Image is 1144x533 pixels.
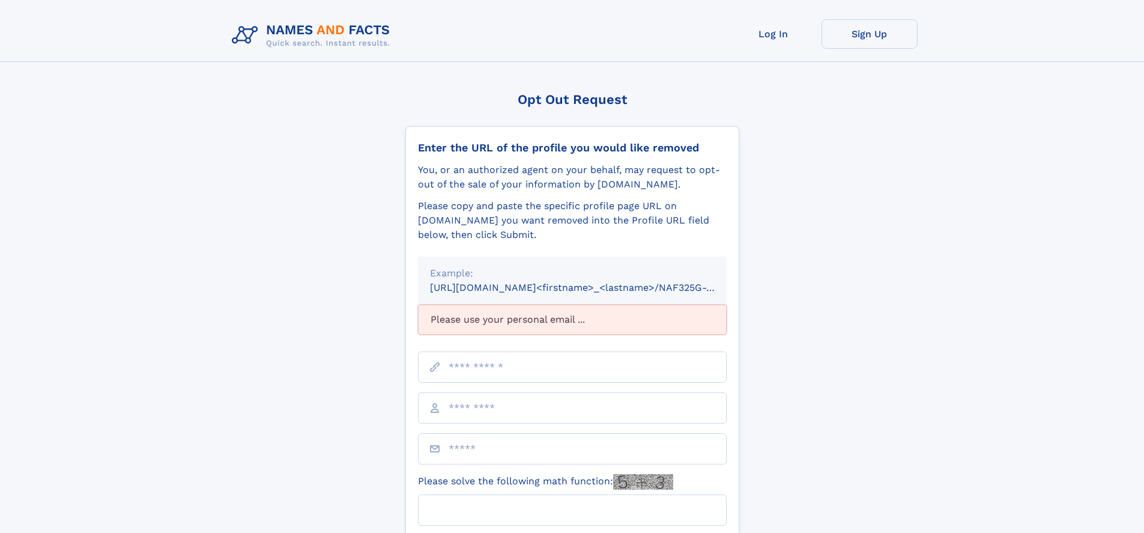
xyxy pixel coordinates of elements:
label: Please solve the following math function: [418,474,673,490]
div: Please use your personal email ... [418,305,727,335]
div: Opt Out Request [405,92,739,107]
small: [URL][DOMAIN_NAME]<firstname>_<lastname>/NAF325G-xxxxxxxx [430,282,749,293]
div: Enter the URL of the profile you would like removed [418,141,727,154]
img: Logo Names and Facts [227,19,400,52]
div: You, or an authorized agent on your behalf, may request to opt-out of the sale of your informatio... [418,163,727,192]
a: Log In [725,19,822,49]
a: Sign Up [822,19,918,49]
div: Please copy and paste the specific profile page URL on [DOMAIN_NAME] you want removed into the Pr... [418,199,727,242]
div: Example: [430,266,715,281]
